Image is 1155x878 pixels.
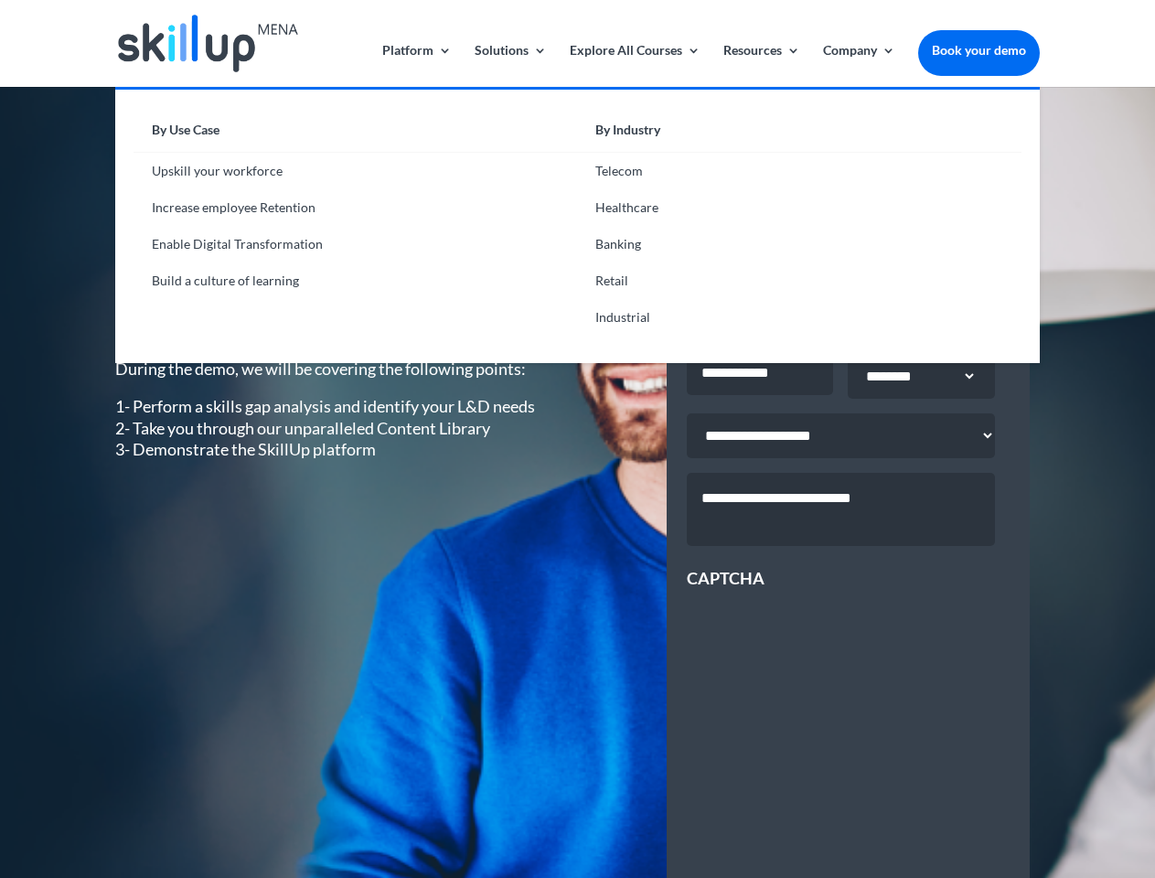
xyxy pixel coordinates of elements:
[118,15,297,72] img: Skillup Mena
[475,44,547,87] a: Solutions
[723,44,800,87] a: Resources
[687,568,765,589] label: CAPTCHA
[134,117,577,153] a: By Use Case
[577,262,1021,299] a: Retail
[823,44,895,87] a: Company
[577,189,1021,226] a: Healthcare
[577,153,1021,189] a: Telecom
[577,226,1021,262] a: Banking
[134,189,577,226] a: Increase employee Retention
[570,44,700,87] a: Explore All Courses
[134,262,577,299] a: Build a culture of learning
[577,299,1021,336] a: Industrial
[577,117,1021,153] a: By Industry
[382,44,452,87] a: Platform
[918,30,1040,70] a: Book your demo
[134,226,577,262] a: Enable Digital Transformation
[115,396,551,460] p: 1- Perform a skills gap analysis and identify your L&D needs 2- Take you through our unparalleled...
[115,359,551,461] div: During the demo, we will be covering the following points:
[134,153,577,189] a: Upskill your workforce
[850,680,1155,878] iframe: Chat Widget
